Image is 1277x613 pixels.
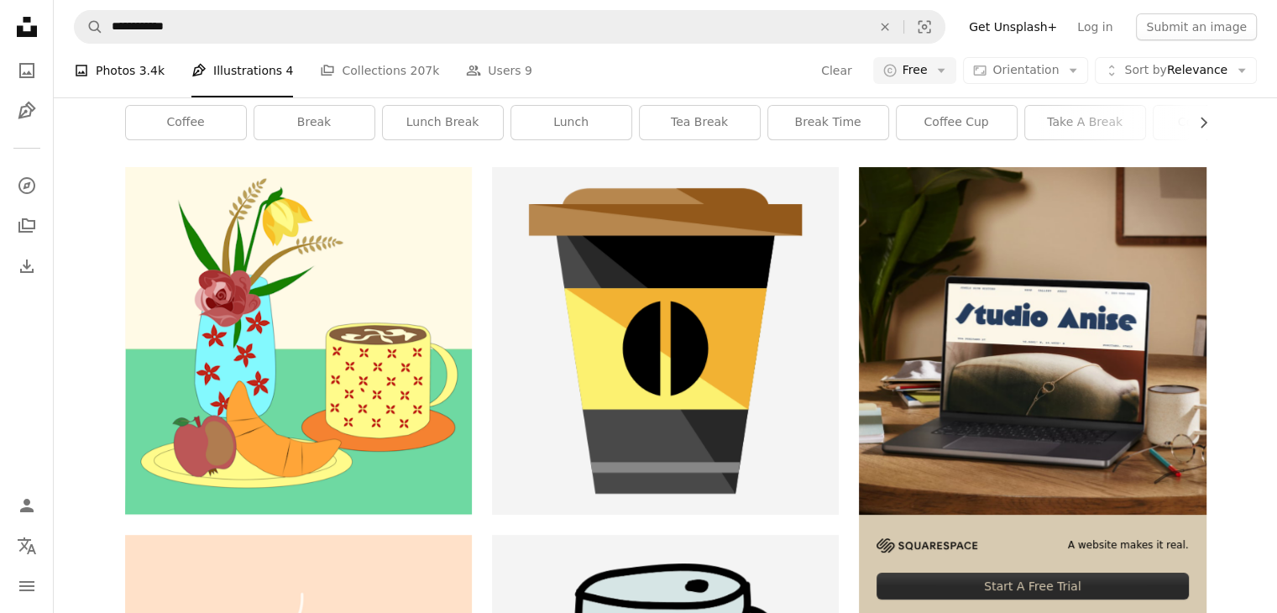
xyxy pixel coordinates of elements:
a: coffee [126,106,246,139]
img: A cup of coffee with a brown lid [492,167,839,514]
span: 3.4k [139,61,165,80]
span: Relevance [1124,62,1227,79]
button: Visual search [904,11,945,43]
a: Log in / Sign up [10,489,44,522]
button: Submit an image [1136,13,1257,40]
button: Orientation [963,57,1088,84]
button: Free [873,57,957,84]
a: take a break [1025,106,1145,139]
a: Explore [10,169,44,202]
a: lunch break [383,106,503,139]
a: break [254,106,374,139]
a: Collections [10,209,44,243]
button: scroll list to the right [1188,106,1206,139]
a: A cup of coffee with a brown lid [492,333,839,348]
img: Breakfast with a vase of flowers. [125,167,472,514]
a: lunch [511,106,631,139]
a: Photos 3.4k [74,44,165,97]
a: coffee shop [1154,106,1274,139]
button: Search Unsplash [75,11,103,43]
span: 9 [525,61,532,80]
span: A website makes it real. [1068,538,1189,553]
a: coffee cup [897,106,1017,139]
a: Home — Unsplash [10,10,44,47]
a: Breakfast with a vase of flowers. [125,333,472,348]
span: 207k [410,61,439,80]
a: Collections 207k [320,44,439,97]
button: Clear [820,57,853,84]
a: Download History [10,249,44,283]
button: Sort byRelevance [1095,57,1257,84]
button: Menu [10,569,44,603]
button: Language [10,529,44,563]
span: Free [903,62,928,79]
a: Log in [1067,13,1123,40]
img: file-1705255347840-230a6ab5bca9image [877,538,977,553]
div: Start A Free Trial [877,573,1188,600]
button: Clear [866,11,903,43]
img: file-1705123271268-c3eaf6a79b21image [859,167,1206,514]
a: tea break [640,106,760,139]
span: Sort by [1124,63,1166,76]
span: Orientation [992,63,1059,76]
a: break time [768,106,888,139]
form: Find visuals sitewide [74,10,945,44]
a: Get Unsplash+ [959,13,1067,40]
a: Photos [10,54,44,87]
a: Illustrations [10,94,44,128]
a: Users 9 [466,44,532,97]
